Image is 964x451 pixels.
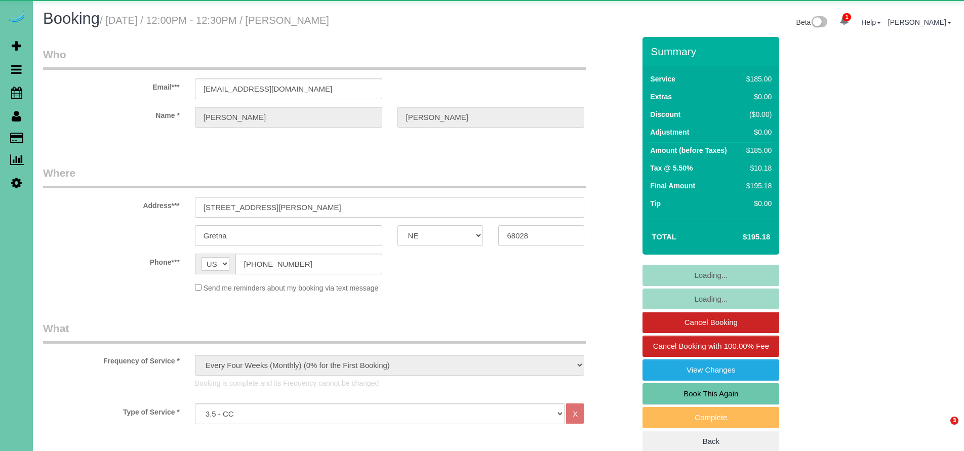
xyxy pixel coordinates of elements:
[712,233,770,241] h4: $195.18
[43,321,586,344] legend: What
[35,352,187,366] label: Frequency of Service *
[861,18,881,26] a: Help
[742,163,772,173] div: $10.18
[742,181,772,191] div: $195.18
[650,109,680,119] label: Discount
[742,109,772,119] div: ($0.00)
[43,166,586,188] legend: Where
[650,163,693,173] label: Tax @ 5.50%
[796,18,828,26] a: Beta
[100,15,329,26] small: / [DATE] / 12:00PM - 12:30PM / [PERSON_NAME]
[650,74,675,84] label: Service
[35,403,187,417] label: Type of Service *
[6,10,26,24] img: Automaid Logo
[35,107,187,120] label: Name *
[842,13,851,21] span: 1
[834,10,854,32] a: 1
[742,92,772,102] div: $0.00
[742,127,772,137] div: $0.00
[204,284,379,292] span: Send me reminders about my booking via text message
[642,359,779,381] a: View Changes
[650,145,727,155] label: Amount (before Taxes)
[195,378,585,388] p: Booking is complete and its Frequency cannot be changed
[652,232,676,241] strong: Total
[888,18,951,26] a: [PERSON_NAME]
[43,47,586,70] legend: Who
[650,92,672,102] label: Extras
[742,198,772,209] div: $0.00
[811,16,827,29] img: New interface
[950,417,958,425] span: 3
[930,417,954,441] iframe: Intercom live chat
[642,336,779,357] a: Cancel Booking with 100.00% Fee
[650,127,689,137] label: Adjustment
[651,46,774,57] h3: Summary
[742,74,772,84] div: $185.00
[642,383,779,404] a: Book This Again
[653,342,769,350] span: Cancel Booking with 100.00% Fee
[742,145,772,155] div: $185.00
[43,10,100,27] span: Booking
[650,198,661,209] label: Tip
[650,181,695,191] label: Final Amount
[642,312,779,333] a: Cancel Booking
